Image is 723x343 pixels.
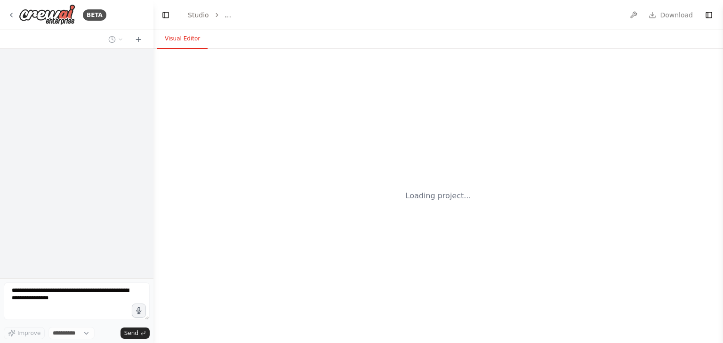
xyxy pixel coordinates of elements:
button: Click to speak your automation idea [132,304,146,318]
span: Improve [17,329,40,337]
button: Improve [4,327,45,339]
nav: breadcrumb [188,10,231,20]
button: Send [120,327,150,339]
button: Show right sidebar [702,8,715,22]
div: BETA [83,9,106,21]
span: Send [124,329,138,337]
button: Visual Editor [157,29,208,49]
a: Studio [188,11,209,19]
button: Start a new chat [131,34,146,45]
div: Loading project... [406,190,471,202]
button: Hide left sidebar [159,8,172,22]
img: Logo [19,4,75,25]
span: ... [225,10,231,20]
button: Switch to previous chat [104,34,127,45]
